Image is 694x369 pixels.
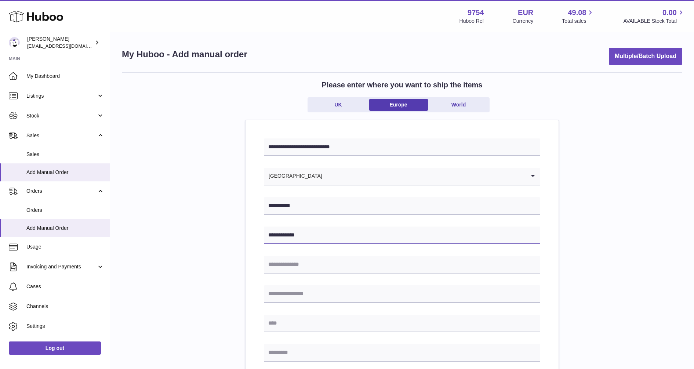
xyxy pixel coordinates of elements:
[26,225,104,232] span: Add Manual Order
[9,341,101,355] a: Log out
[562,18,595,25] span: Total sales
[26,263,97,270] span: Invoicing and Payments
[27,36,93,50] div: [PERSON_NAME]
[459,18,484,25] div: Huboo Ref
[562,8,595,25] a: 49.08 Total sales
[513,18,534,25] div: Currency
[623,8,685,25] a: 0.00 AVAILABLE Stock Total
[26,207,104,214] span: Orders
[27,43,108,49] span: [EMAIL_ADDRESS][DOMAIN_NAME]
[568,8,586,18] span: 49.08
[122,48,247,60] h1: My Huboo - Add manual order
[9,37,20,48] img: info@fieldsluxury.london
[662,8,677,18] span: 0.00
[26,93,97,100] span: Listings
[264,168,323,185] span: [GEOGRAPHIC_DATA]
[26,132,97,139] span: Sales
[429,99,488,111] a: World
[26,112,97,119] span: Stock
[26,151,104,158] span: Sales
[26,283,104,290] span: Cases
[26,73,104,80] span: My Dashboard
[26,243,104,250] span: Usage
[26,188,97,195] span: Orders
[26,303,104,310] span: Channels
[609,48,682,65] button: Multiple/Batch Upload
[322,80,483,90] h2: Please enter where you want to ship the items
[369,99,428,111] a: Europe
[309,99,368,111] a: UK
[518,8,533,18] strong: EUR
[26,169,104,176] span: Add Manual Order
[468,8,484,18] strong: 9754
[323,168,526,185] input: Search for option
[623,18,685,25] span: AVAILABLE Stock Total
[264,168,540,185] div: Search for option
[26,323,104,330] span: Settings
